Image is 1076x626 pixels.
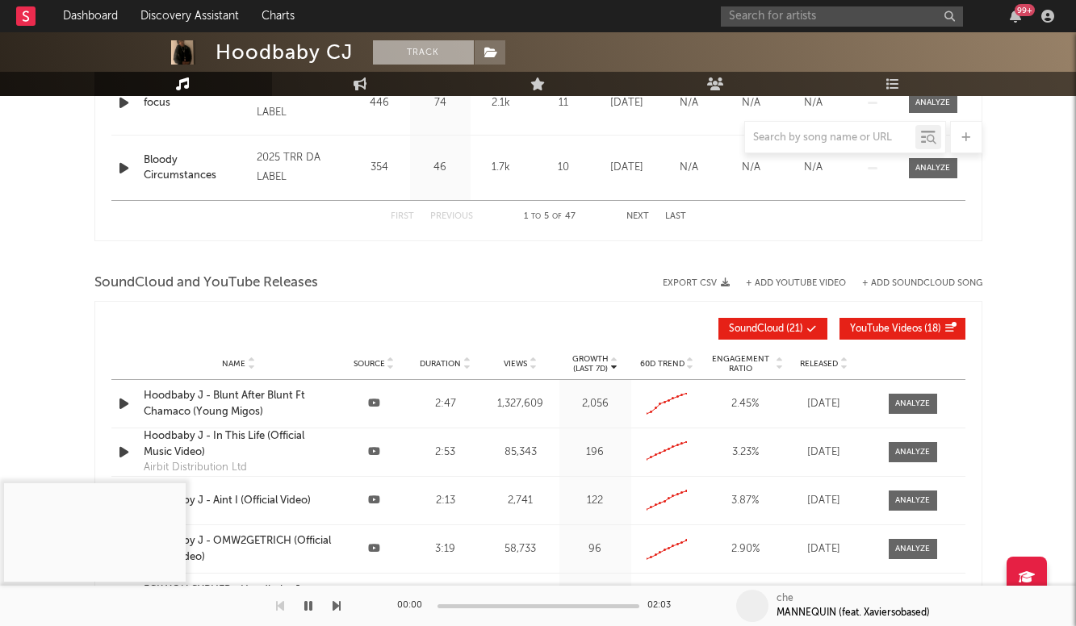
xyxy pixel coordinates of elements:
button: + Add SoundCloud Song [862,279,982,288]
span: of [552,213,562,220]
div: N/A [724,95,778,111]
div: N/A [786,160,840,176]
div: Airbit Distribution Ltd [144,460,247,476]
div: 2025 TRR DA LABEL [257,84,345,123]
button: Track [373,40,474,65]
div: 00:00 [397,596,429,616]
a: Hoodbaby J - Blunt After Blunt Ft Chamaco (Young Migos) [144,388,334,419]
a: focus [144,95,249,111]
div: [DATE] [792,541,856,557]
div: 2:47 [414,396,478,412]
div: [DATE] [600,95,654,111]
input: Search by song name or URL [745,131,915,144]
div: 2.90 % [707,541,784,557]
div: 96 [563,541,627,557]
div: 85,343 [485,444,555,461]
span: YouTube Videos [850,324,922,334]
div: 196 [563,444,627,461]
span: Name [222,359,245,369]
div: [DATE] [792,444,856,461]
a: Hoodbaby J - Aint I (Official Video) [144,493,334,509]
button: + Add YouTube Video [746,279,846,288]
div: 99 + [1015,4,1035,16]
div: [DATE] [792,396,856,412]
input: Search for artists [721,6,963,27]
div: N/A [662,95,716,111]
div: 58,733 [485,541,555,557]
button: Previous [430,212,473,221]
div: 74 [414,95,467,111]
span: Released [800,359,838,369]
div: 1,327,609 [485,396,555,412]
button: First [391,212,414,221]
div: 3.87 % [707,493,784,509]
div: 11 [535,95,592,111]
div: 2,741 [485,493,555,509]
div: 3.23 % [707,444,784,461]
span: Source [354,359,385,369]
div: 2.1k [475,95,527,111]
span: SoundCloud [729,324,784,334]
div: che [777,591,793,606]
a: FCK YOU CYPHER - Hoodbaby J x TheRealistMicho x Eddie784 x Mandofrmda9 [144,582,334,614]
span: Views [504,359,527,369]
div: 2:13 [414,493,478,509]
p: Growth [572,354,609,364]
span: SoundCloud and YouTube Releases [94,273,318,293]
div: N/A [662,160,716,176]
div: [DATE] [600,160,654,176]
div: 2025 TRR DA LABEL [257,148,345,187]
button: Export CSV [663,278,730,288]
div: 46 [414,160,467,176]
div: 2.45 % [707,396,784,412]
div: 354 [354,160,406,176]
div: MANNEQUIN (feat. Xaviersobased) [777,606,930,620]
span: ( 18 ) [850,324,941,334]
div: 02:03 [647,596,680,616]
span: 60D Trend [640,359,685,369]
button: SoundCloud(21) [718,318,827,340]
div: 10 [535,160,592,176]
div: 1 5 47 [505,207,594,227]
div: 2:53 [414,444,478,461]
span: to [531,213,541,220]
div: [DATE] [792,493,856,509]
span: ( 21 ) [729,324,803,334]
span: Engagement Ratio [707,354,774,374]
button: YouTube Videos(18) [839,318,965,340]
div: N/A [786,95,840,111]
div: 2,056 [563,396,627,412]
div: N/A [724,160,778,176]
p: (Last 7d) [572,364,609,374]
span: Duration [420,359,461,369]
div: 1.7k [475,160,527,176]
button: 99+ [1010,10,1021,23]
button: Next [626,212,649,221]
div: 3:19 [414,541,478,557]
a: Hoodbaby J - OMW2GETRICH (Official Music Video) [144,533,334,565]
div: Hoodbaby CJ [216,40,353,65]
div: + Add YouTube Video [730,279,846,288]
a: Bloody Circumstances [144,152,249,184]
button: + Add SoundCloud Song [846,279,982,288]
div: 446 [354,95,406,111]
button: Last [665,212,686,221]
div: 122 [563,493,627,509]
a: Hoodbaby J - In This Life (Official Music Video) [144,428,334,460]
